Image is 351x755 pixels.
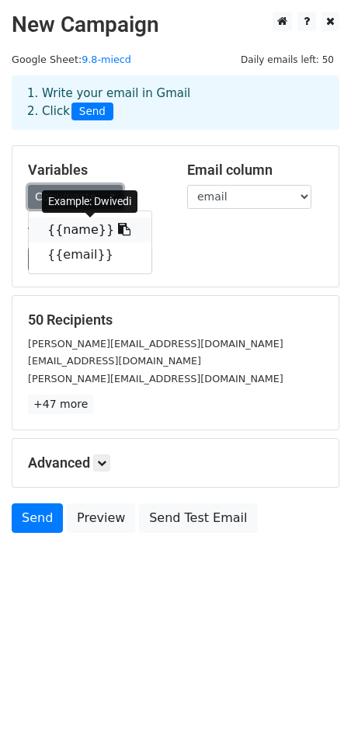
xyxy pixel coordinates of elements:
[187,162,323,179] h5: Email column
[28,311,323,329] h5: 50 Recipients
[28,373,283,384] small: [PERSON_NAME][EMAIL_ADDRESS][DOMAIN_NAME]
[139,503,257,533] a: Send Test Email
[28,162,164,179] h5: Variables
[12,54,131,65] small: Google Sheet:
[273,680,351,755] iframe: Chat Widget
[82,54,131,65] a: 9.8-miecd
[12,503,63,533] a: Send
[67,503,135,533] a: Preview
[28,185,123,209] a: Copy/paste...
[28,395,93,414] a: +47 more
[28,338,283,350] small: [PERSON_NAME][EMAIL_ADDRESS][DOMAIN_NAME]
[28,454,323,471] h5: Advanced
[235,51,339,68] span: Daily emails left: 50
[42,190,137,213] div: Example: Dwivedi
[16,85,335,120] div: 1. Write your email in Gmail 2. Click
[235,54,339,65] a: Daily emails left: 50
[29,217,151,242] a: {{name}}
[12,12,339,38] h2: New Campaign
[71,103,113,121] span: Send
[28,355,201,367] small: [EMAIL_ADDRESS][DOMAIN_NAME]
[273,680,351,755] div: 聊天小组件
[29,242,151,267] a: {{email}}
